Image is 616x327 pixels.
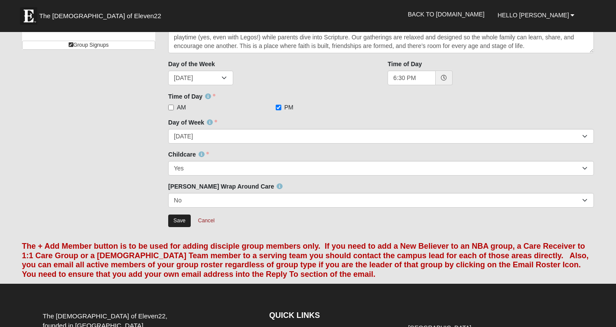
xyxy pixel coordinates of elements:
label: Day of Week [168,118,217,127]
a: Cancel [192,214,220,228]
textarea: Join us [DATE] nights at 6:30 for a family-friendly disciple group where everyone is welcome—from... [168,13,594,53]
label: Childcare [168,150,209,159]
font: The + Add Member button is to be used for adding disciple group members only. If you need to add ... [22,242,589,279]
a: Back to [DOMAIN_NAME] [401,3,491,25]
span: PM [284,103,293,112]
input: PM [276,105,281,110]
input: Alt+s [168,215,191,227]
span: AM [177,103,186,112]
span: Hello [PERSON_NAME] [498,12,569,19]
img: Eleven22 logo [20,7,37,25]
label: Day of the Week [168,60,215,68]
input: AM [168,105,174,110]
a: The [DEMOGRAPHIC_DATA] of Eleven22 [16,3,189,25]
label: Time of Day [388,60,422,68]
label: [PERSON_NAME] Wrap Around Care [168,182,283,191]
span: The [DEMOGRAPHIC_DATA] of Eleven22 [39,12,161,20]
a: Group Signups [22,41,155,50]
a: Hello [PERSON_NAME] [491,4,581,26]
label: Time of Day [168,92,215,101]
